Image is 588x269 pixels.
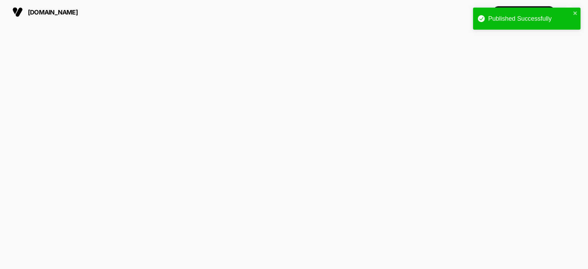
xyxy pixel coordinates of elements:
span: [DOMAIN_NAME] [28,9,78,16]
div: Published Successfully [488,15,571,22]
div: GL [562,6,576,19]
button: close [573,10,578,17]
button: GL [560,5,578,19]
button: [DOMAIN_NAME] [10,7,80,18]
img: Visually logo [12,7,23,17]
